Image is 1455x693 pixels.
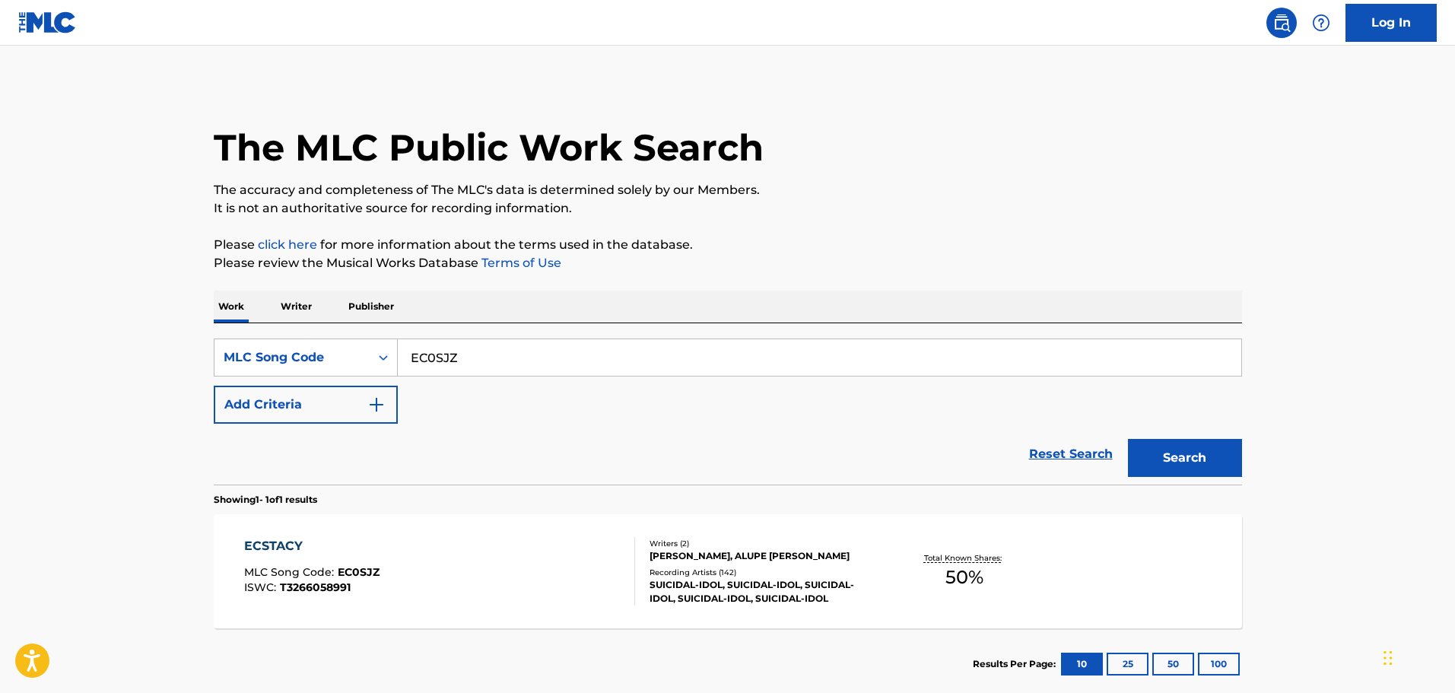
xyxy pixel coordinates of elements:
[338,565,380,579] span: EC0SJZ
[650,549,879,563] div: [PERSON_NAME], ALUPE [PERSON_NAME]
[214,291,249,323] p: Work
[1306,8,1336,38] div: Help
[478,256,561,270] a: Terms of Use
[650,567,879,578] div: Recording Artists ( 142 )
[973,657,1059,671] p: Results Per Page:
[214,199,1242,218] p: It is not an authoritative source for recording information.
[924,552,1005,564] p: Total Known Shares:
[344,291,399,323] p: Publisher
[1312,14,1330,32] img: help
[1384,635,1393,681] div: Drag
[214,493,317,507] p: Showing 1 - 1 of 1 results
[214,514,1242,628] a: ECSTACYMLC Song Code:EC0SJZISWC:T3266058991Writers (2)[PERSON_NAME], ALUPE [PERSON_NAME]Recording...
[214,125,764,170] h1: The MLC Public Work Search
[214,339,1242,485] form: Search Form
[1345,4,1437,42] a: Log In
[18,11,77,33] img: MLC Logo
[1198,653,1240,676] button: 100
[214,386,398,424] button: Add Criteria
[1107,653,1148,676] button: 25
[367,396,386,414] img: 9d2ae6d4665cec9f34b9.svg
[276,291,316,323] p: Writer
[1128,439,1242,477] button: Search
[258,237,317,252] a: click here
[1061,653,1103,676] button: 10
[1266,8,1297,38] a: Public Search
[945,564,983,591] span: 50 %
[650,538,879,549] div: Writers ( 2 )
[224,348,361,367] div: MLC Song Code
[244,537,380,555] div: ECSTACY
[1021,437,1120,471] a: Reset Search
[214,254,1242,272] p: Please review the Musical Works Database
[650,578,879,606] div: SUICIDAL-IDOL, SUICIDAL-IDOL, SUICIDAL-IDOL, SUICIDAL-IDOL, SUICIDAL-IDOL
[1272,14,1291,32] img: search
[244,565,338,579] span: MLC Song Code :
[214,181,1242,199] p: The accuracy and completeness of The MLC's data is determined solely by our Members.
[1152,653,1194,676] button: 50
[214,236,1242,254] p: Please for more information about the terms used in the database.
[280,580,351,594] span: T3266058991
[244,580,280,594] span: ISWC :
[1379,620,1455,693] iframe: Chat Widget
